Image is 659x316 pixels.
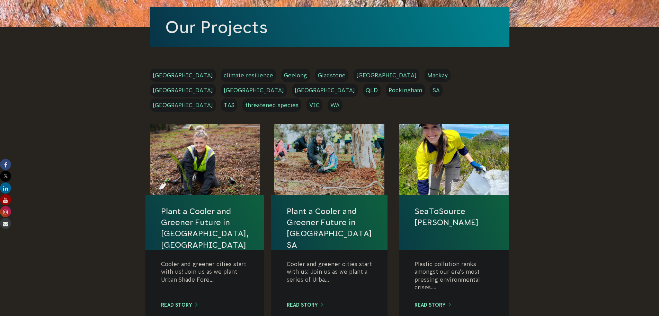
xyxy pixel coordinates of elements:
a: Read story [415,302,451,308]
a: threatened species [242,99,301,112]
a: WA [328,99,342,112]
a: [GEOGRAPHIC_DATA] [150,69,216,82]
a: [GEOGRAPHIC_DATA] [221,84,287,97]
a: Read story [287,302,323,308]
a: [GEOGRAPHIC_DATA] [292,84,358,97]
a: Geelong [281,69,310,82]
a: Mackay [425,69,451,82]
a: Rockingham [386,84,425,97]
p: Plastic pollution ranks amongst our era’s most pressing environmental crises.... [415,260,493,295]
a: TAS [221,99,237,112]
a: SA [430,84,443,97]
a: [GEOGRAPHIC_DATA] [150,99,216,112]
a: VIC [306,99,322,112]
p: Cooler and greener cities start with us! Join us as we plant a series of Urba... [287,260,372,295]
a: Plant a Cooler and Greener Future in [GEOGRAPHIC_DATA] SA [287,206,372,250]
a: Plant a Cooler and Greener Future in [GEOGRAPHIC_DATA], [GEOGRAPHIC_DATA] [161,206,249,250]
a: Read story [161,302,197,308]
a: Our Projects [165,18,268,36]
p: Cooler and greener cities start with us! Join us as we plant Urban Shade Fore... [161,260,249,295]
a: Gladstone [315,69,348,82]
a: QLD [363,84,381,97]
a: SeaToSource [PERSON_NAME] [415,206,493,228]
a: climate resilience [221,69,276,82]
a: [GEOGRAPHIC_DATA] [150,84,216,97]
a: [GEOGRAPHIC_DATA] [354,69,419,82]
